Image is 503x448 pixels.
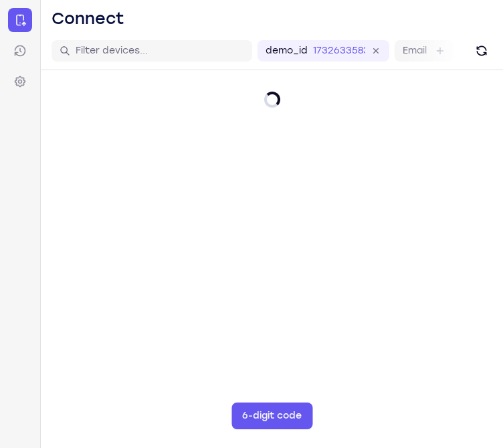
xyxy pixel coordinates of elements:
label: demo_id [266,44,308,58]
button: Refresh [471,40,492,62]
a: Sessions [8,39,32,63]
a: Settings [8,70,32,94]
label: Email [403,44,427,58]
button: 6-digit code [231,403,312,429]
h1: Connect [52,8,124,29]
input: Filter devices... [76,44,244,58]
a: Connect [8,8,32,32]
